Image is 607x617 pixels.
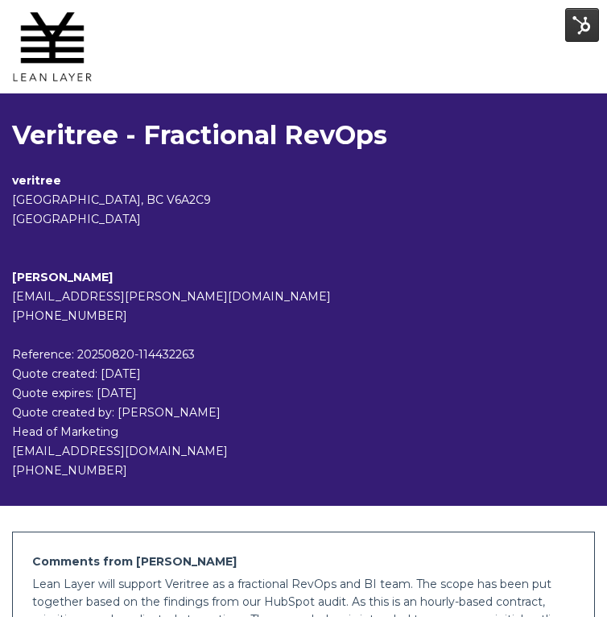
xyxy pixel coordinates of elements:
[32,552,575,571] h2: Comments from [PERSON_NAME]
[12,364,595,383] div: Quote created: [DATE]
[12,345,595,364] div: Reference: 20250820-114432263
[12,6,93,87] img: Lean Layer
[12,383,595,403] div: Quote expires: [DATE]
[12,173,61,188] b: veritree
[12,405,228,478] span: Quote created by: [PERSON_NAME] Head of Marketing [EMAIL_ADDRESS][DOMAIN_NAME] [PHONE_NUMBER]
[12,289,331,304] span: [EMAIL_ADDRESS][PERSON_NAME][DOMAIN_NAME]
[12,270,113,284] b: [PERSON_NAME]
[12,119,595,151] h1: Veritree - Fractional RevOps
[12,308,127,323] span: [PHONE_NUMBER]
[12,190,595,229] address: [GEOGRAPHIC_DATA], BC V6A2C9 [GEOGRAPHIC_DATA]
[565,8,599,42] img: HubSpot Tools Menu Toggle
